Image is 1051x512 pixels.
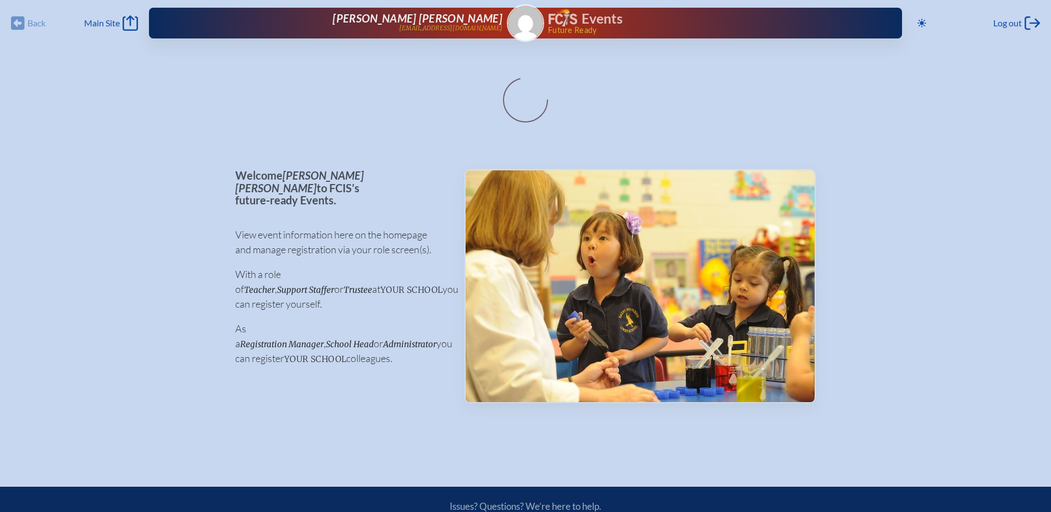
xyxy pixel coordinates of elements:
[277,285,334,295] span: Support Staffer
[508,5,543,41] img: Gravatar
[383,339,436,349] span: Administrator
[240,339,324,349] span: Registration Manager
[235,169,364,194] span: [PERSON_NAME] [PERSON_NAME]
[549,9,867,34] div: FCIS Events — Future ready
[235,227,447,257] p: View event information here on the homepage and manage registration via your role screen(s).
[244,285,275,295] span: Teacher
[235,169,447,207] p: Welcome to FCIS’s future-ready Events.
[993,18,1022,29] span: Log out
[235,267,447,311] p: With a role of , or at you can register yourself.
[507,4,544,42] a: Gravatar
[344,285,372,295] span: Trustee
[548,26,867,34] span: Future Ready
[399,25,502,32] p: [EMAIL_ADDRESS][DOMAIN_NAME]
[466,170,815,402] img: Events
[326,339,374,349] span: School Head
[332,500,719,512] p: Issues? Questions? We’re here to help.
[184,12,502,34] a: [PERSON_NAME] [PERSON_NAME][EMAIL_ADDRESS][DOMAIN_NAME]
[84,18,120,29] span: Main Site
[380,285,442,295] span: your school
[84,15,138,31] a: Main Site
[235,321,447,366] p: As a , or you can register colleagues.
[333,12,502,25] span: [PERSON_NAME] [PERSON_NAME]
[284,354,346,364] span: your school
